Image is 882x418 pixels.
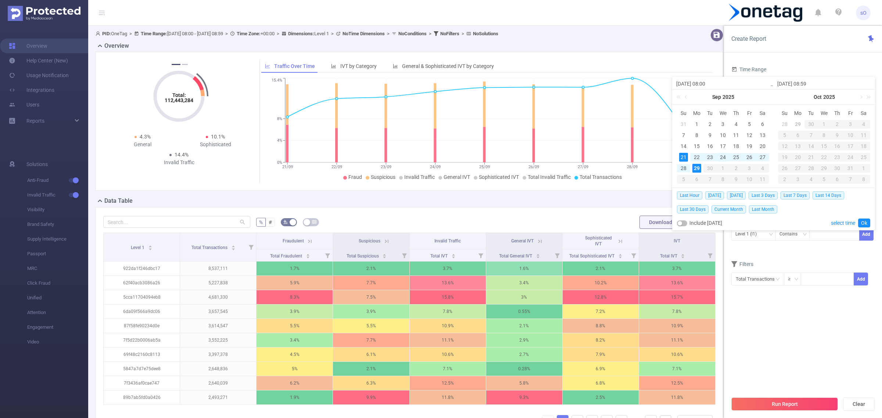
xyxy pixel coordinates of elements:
div: 17 [844,142,857,151]
div: 31 [844,164,857,173]
span: Fr [743,110,756,116]
i: icon: table [312,220,316,224]
td: September 21, 2025 [677,152,690,163]
div: ≥ [788,273,796,285]
td: October 17, 2025 [844,141,857,152]
div: Level 1 (l1) [735,228,762,240]
td: October 11, 2025 [756,174,769,185]
div: 30 [703,164,717,173]
span: 10.1% [211,134,225,140]
td: November 4, 2025 [804,174,818,185]
span: Th [729,110,743,116]
b: No Conditions [398,31,427,36]
span: Fr [844,110,857,116]
h2: Overview [104,42,129,50]
td: September 16, 2025 [703,141,717,152]
td: October 9, 2025 [831,130,844,141]
th: Sat [756,108,769,119]
i: icon: bar-chart [331,64,336,69]
div: 22 [692,153,701,162]
button: Download PDF [639,216,692,229]
th: Mon [791,108,804,119]
td: September 11, 2025 [729,130,743,141]
span: Tu [804,110,818,116]
div: 1 [692,120,701,129]
td: October 6, 2025 [791,130,804,141]
span: Su [778,110,791,116]
td: October 3, 2025 [844,119,857,130]
td: October 8, 2025 [717,174,730,185]
input: Start date [676,79,770,88]
tspan: 21/09 [282,165,293,169]
button: Add [859,228,874,241]
div: Invalid Traffic [143,159,215,166]
tspan: 112,443,284 [165,97,193,103]
div: 25 [857,153,870,162]
span: > [427,31,434,36]
span: Th [831,110,844,116]
td: September 25, 2025 [729,152,743,163]
td: November 6, 2025 [831,174,844,185]
th: Thu [729,108,743,119]
div: 1 [818,120,831,129]
span: Unified [27,291,88,305]
div: 23 [706,153,714,162]
div: 4 [756,164,769,173]
span: Click Fraud [27,276,88,291]
div: 28 [679,164,688,173]
td: September 14, 2025 [677,141,690,152]
div: General [106,141,179,148]
div: 16 [706,142,714,151]
th: Wed [818,108,831,119]
td: October 9, 2025 [729,174,743,185]
div: 7 [804,131,818,140]
b: No Filters [440,31,459,36]
td: October 19, 2025 [778,152,791,163]
td: August 31, 2025 [677,119,690,130]
th: Tue [804,108,818,119]
div: 10 [718,131,727,140]
td: November 2, 2025 [778,174,791,185]
td: September 20, 2025 [756,141,769,152]
td: October 23, 2025 [831,152,844,163]
div: 27 [791,164,804,173]
td: October 5, 2025 [778,130,791,141]
span: > [329,31,336,36]
span: 4.3% [140,134,151,140]
div: 20 [791,153,804,162]
td: September 29, 2025 [690,163,703,174]
a: Sep [711,90,722,104]
a: Usage Notification [9,68,69,83]
b: No Time Dimensions [343,31,385,36]
td: October 4, 2025 [756,163,769,174]
div: 13 [791,142,804,151]
div: 11 [732,131,741,140]
td: October 29, 2025 [818,163,831,174]
span: Supply Intelligence [27,232,88,246]
a: select time [831,216,855,230]
div: 15 [692,142,701,151]
td: October 1, 2025 [818,119,831,130]
div: 13 [758,131,767,140]
div: 1 [717,164,730,173]
tspan: 0% [277,160,282,165]
td: October 31, 2025 [844,163,857,174]
i: icon: bg-colors [283,220,288,224]
span: Sa [857,110,870,116]
span: IVT by Category [340,63,377,69]
div: 27 [758,153,767,162]
td: November 5, 2025 [818,174,831,185]
button: 1 [172,64,180,65]
tspan: 27/09 [578,165,588,169]
div: 4 [804,175,818,184]
th: Sat [857,108,870,119]
td: October 14, 2025 [804,141,818,152]
div: 10 [743,175,756,184]
b: Time Zone: [237,31,261,36]
span: Level 1 [288,31,329,36]
a: Help Center (New) [9,53,68,68]
td: September 12, 2025 [743,130,756,141]
div: 2 [706,120,714,129]
th: Wed [717,108,730,119]
td: October 2, 2025 [831,119,844,130]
